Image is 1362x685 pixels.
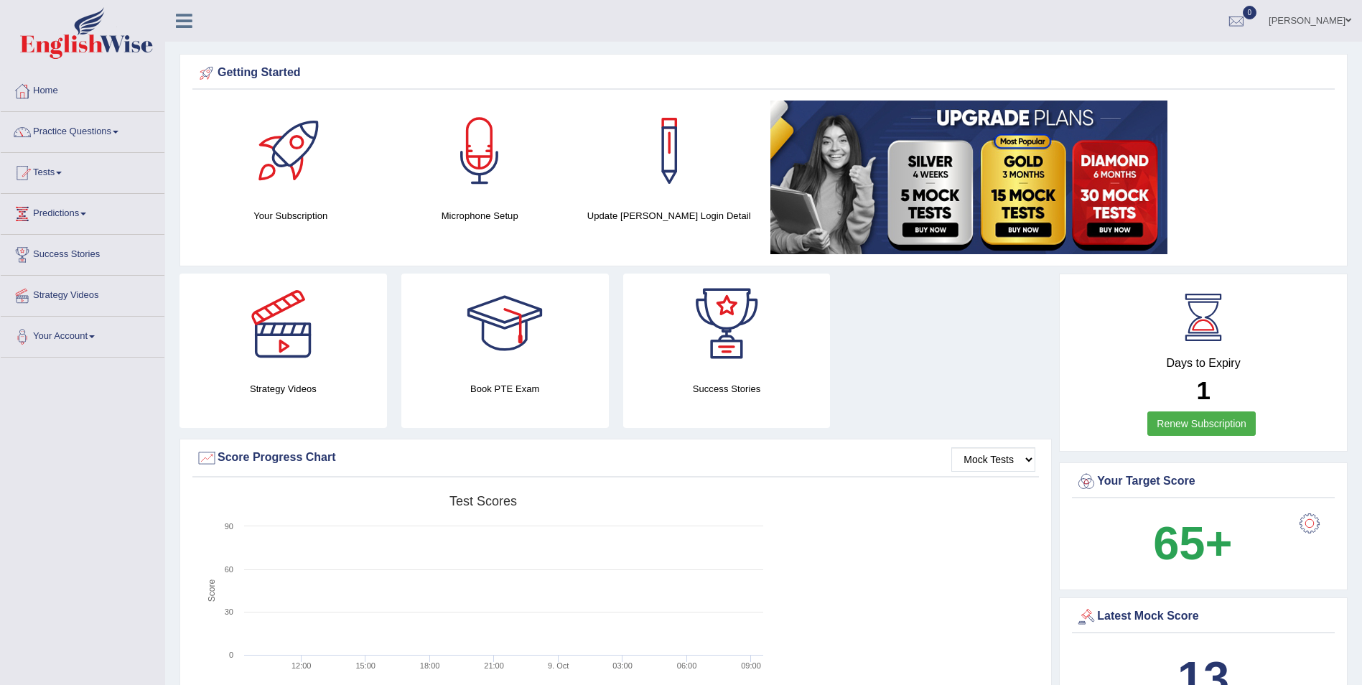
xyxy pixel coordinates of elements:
[401,381,609,396] h4: Book PTE Exam
[582,208,756,223] h4: Update [PERSON_NAME] Login Detail
[179,381,387,396] h4: Strategy Videos
[196,447,1035,469] div: Score Progress Chart
[420,661,440,670] text: 18:00
[1147,411,1256,436] a: Renew Subscription
[1,194,164,230] a: Predictions
[1,317,164,353] a: Your Account
[1196,376,1210,404] b: 1
[1243,6,1257,19] span: 0
[225,565,233,574] text: 60
[612,661,633,670] text: 03:00
[225,607,233,616] text: 30
[1076,606,1331,628] div: Latest Mock Score
[623,381,831,396] h4: Success Stories
[741,661,761,670] text: 09:00
[1,71,164,107] a: Home
[207,579,217,602] tspan: Score
[203,208,378,223] h4: Your Subscription
[1,276,164,312] a: Strategy Videos
[1,235,164,271] a: Success Stories
[392,208,566,223] h4: Microphone Setup
[225,522,233,531] text: 90
[196,62,1331,84] div: Getting Started
[770,101,1167,254] img: small5.jpg
[291,661,312,670] text: 12:00
[1153,517,1232,569] b: 65+
[1,112,164,148] a: Practice Questions
[1076,471,1331,493] div: Your Target Score
[355,661,376,670] text: 15:00
[484,661,504,670] text: 21:00
[1076,357,1331,370] h4: Days to Expiry
[548,661,569,670] tspan: 9. Oct
[449,494,517,508] tspan: Test scores
[229,651,233,659] text: 0
[677,661,697,670] text: 06:00
[1,153,164,189] a: Tests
